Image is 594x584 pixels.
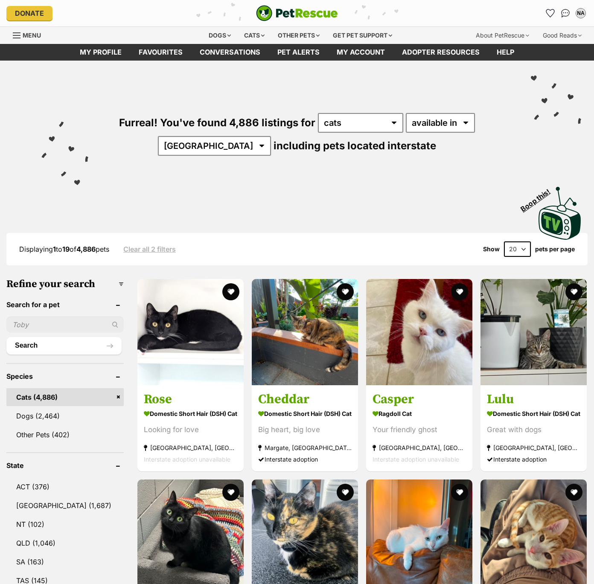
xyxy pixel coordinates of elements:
button: favourite [565,484,582,501]
a: [GEOGRAPHIC_DATA] (1,687) [6,497,124,514]
a: Menu [13,27,47,42]
div: Other pets [272,27,326,44]
header: Search for a pet [6,301,124,308]
a: Clear all 2 filters [123,245,176,253]
strong: [GEOGRAPHIC_DATA], [GEOGRAPHIC_DATA] [144,442,237,453]
strong: 1 [53,245,56,253]
div: Dogs [203,27,237,44]
a: Favourites [130,44,191,61]
h3: Lulu [487,391,580,407]
div: Big heart, big love [258,424,352,436]
strong: 4,886 [76,245,96,253]
a: Help [488,44,523,61]
a: SA (163) [6,553,124,571]
img: PetRescue TV logo [539,187,581,240]
a: Dogs (2,464) [6,407,124,425]
a: Favourites [543,6,557,20]
strong: [GEOGRAPHIC_DATA], [GEOGRAPHIC_DATA] [487,442,580,453]
header: Species [6,372,124,380]
div: Get pet support [327,27,398,44]
strong: [GEOGRAPHIC_DATA], [GEOGRAPHIC_DATA] [373,442,466,453]
a: My profile [71,44,130,61]
span: Boop this! [519,182,559,213]
a: Rose Domestic Short Hair (DSH) Cat Looking for love [GEOGRAPHIC_DATA], [GEOGRAPHIC_DATA] Intersta... [137,385,244,471]
button: favourite [337,283,354,300]
a: Donate [6,6,52,20]
img: chat-41dd97257d64d25036548639549fe6c8038ab92f7586957e7f3b1b290dea8141.svg [561,9,570,17]
label: pets per page [535,246,575,253]
a: ACT (376) [6,478,124,496]
button: Search [6,337,122,354]
strong: 19 [62,245,70,253]
a: Conversations [559,6,572,20]
div: Looking for love [144,424,237,436]
strong: Domestic Short Hair (DSH) Cat [144,407,237,420]
span: Displaying to of pets [19,245,109,253]
a: Adopter resources [393,44,488,61]
span: Furreal! You've found 4,886 listings for [119,116,315,129]
a: NT (102) [6,515,124,533]
a: conversations [191,44,269,61]
img: Lulu - Domestic Short Hair (DSH) Cat [480,279,587,385]
span: Menu [23,32,41,39]
div: Your friendly ghost [373,424,466,436]
a: Cheddar Domestic Short Hair (DSH) Cat Big heart, big love Margate, [GEOGRAPHIC_DATA] Interstate a... [252,385,358,471]
a: Cats (4,886) [6,388,124,406]
button: favourite [222,283,239,300]
button: favourite [451,283,468,300]
button: favourite [222,484,239,501]
span: Interstate adoption unavailable [144,456,230,463]
a: Lulu Domestic Short Hair (DSH) Cat Great with dogs [GEOGRAPHIC_DATA], [GEOGRAPHIC_DATA] Interstat... [480,385,587,471]
a: My account [328,44,393,61]
img: Casper - Ragdoll Cat [366,279,472,385]
a: Boop this! [539,179,581,241]
strong: Domestic Short Hair (DSH) Cat [487,407,580,420]
img: Rose - Domestic Short Hair (DSH) Cat [137,279,244,385]
strong: Ragdoll Cat [373,407,466,420]
strong: Margate, [GEOGRAPHIC_DATA] [258,442,352,453]
button: favourite [565,283,582,300]
a: PetRescue [256,5,338,21]
img: logo-cat-932fe2b9b8326f06289b0f2fb663e598f794de774fb13d1741a6617ecf9a85b4.svg [256,5,338,21]
button: favourite [451,484,468,501]
h3: Cheddar [258,391,352,407]
a: Other Pets (402) [6,426,124,444]
h3: Refine your search [6,278,124,290]
div: Interstate adoption [258,453,352,465]
div: Good Reads [537,27,588,44]
a: Pet alerts [269,44,328,61]
input: Toby [6,317,124,333]
div: Interstate adoption [487,453,580,465]
img: Cheddar - Domestic Short Hair (DSH) Cat [252,279,358,385]
header: State [6,462,124,469]
div: NA [577,9,585,17]
div: Great with dogs [487,424,580,436]
ul: Account quick links [543,6,588,20]
button: My account [574,6,588,20]
button: favourite [337,484,354,501]
h3: Rose [144,391,237,407]
strong: Domestic Short Hair (DSH) Cat [258,407,352,420]
span: Show [483,246,500,253]
a: QLD (1,046) [6,534,124,552]
span: including pets located interstate [274,139,436,152]
span: Interstate adoption unavailable [373,456,459,463]
h3: Casper [373,391,466,407]
a: Casper Ragdoll Cat Your friendly ghost [GEOGRAPHIC_DATA], [GEOGRAPHIC_DATA] Interstate adoption u... [366,385,472,471]
div: Cats [238,27,271,44]
div: About PetRescue [470,27,535,44]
